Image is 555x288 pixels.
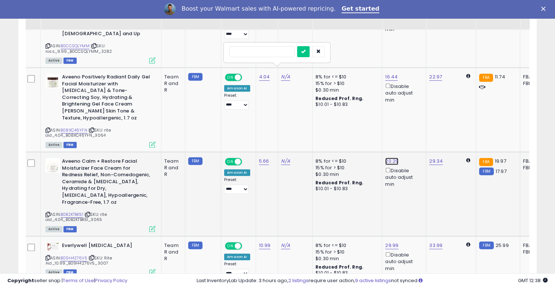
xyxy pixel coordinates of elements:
a: 9 active listings [355,277,391,284]
div: 8% for <= $10 [315,74,376,80]
div: Last InventoryLab Update: 3 hours ago, require user action, not synced. [197,277,548,284]
div: $0.30 min [315,255,376,262]
b: Aveeno Calm + Restore Facial Moisturizer Face Cream for Redness Relief, Non-Comedogenic, Ceramide... [62,158,151,207]
a: 5.66 [259,158,269,165]
a: B0CCSQLYMM [61,43,90,49]
div: ASIN: [45,3,156,63]
b: Reduced Prof. Rng. [315,95,364,101]
span: 2025-09-12 12:38 GMT [518,277,548,284]
img: Profile image for Adrian [164,3,176,15]
div: 8% for <= $10 [315,158,376,165]
small: FBM [188,241,202,249]
div: FBM: 4 [523,249,547,255]
span: 25.99 [496,242,509,249]
span: All listings currently available for purchase on Amazon [45,226,62,232]
div: ASIN: [45,74,156,147]
span: All listings currently available for purchase on Amazon [45,58,62,64]
div: Preset: [224,262,250,278]
small: FBM [479,241,493,249]
small: FBM [188,73,202,81]
strong: Copyright [7,277,34,284]
small: FBM [479,167,493,175]
div: Close [541,7,548,11]
div: 15% for > $10 [315,80,376,87]
a: 4.04 [259,73,270,81]
div: ASIN: [45,158,156,231]
small: FBA [479,74,493,82]
div: 8% for <= $10 [315,242,376,249]
a: Get started [342,5,379,13]
div: Preset: [224,177,250,194]
small: FBM [188,157,202,165]
span: OFF [241,243,253,249]
div: Team R and R [164,74,179,94]
span: 11.74 [495,73,505,80]
div: FBM: 3 [523,165,547,171]
div: $10.01 - $10.83 [315,186,376,192]
a: Privacy Policy [95,277,127,284]
div: FBA: 2 [523,158,547,165]
a: 29.99 [385,242,398,249]
a: B08XC46YFN [61,127,87,133]
span: ON [226,74,235,81]
div: ASIN: [45,242,156,274]
span: ON [226,243,235,249]
div: Fulfillment Cost [281,3,309,19]
div: seller snap | | [7,277,127,284]
a: B0B2KTBK51 [61,211,83,218]
div: Disable auto adjust min [385,251,420,272]
div: Num of Comp. [523,3,550,19]
div: Preset: [224,23,250,39]
span: FBM [63,226,77,232]
a: B09H4276V5 [61,255,87,261]
div: 15% for > $10 [315,249,376,255]
div: Current Buybox Price [479,3,517,19]
a: Terms of Use [63,277,94,284]
div: Preset: [224,93,250,110]
div: FBM: 8 [523,80,547,87]
span: FBM [63,58,77,64]
span: FBM [63,142,77,148]
a: N/A [281,73,290,81]
span: | SKU: ross_9.99_B0CCSQLYMM_3282 [45,43,112,54]
a: 16.44 [385,73,398,81]
div: Team R and R [164,158,179,178]
a: 10.99 [259,242,271,249]
a: 29.34 [429,158,443,165]
a: N/A [281,242,290,249]
a: 20.29 [385,158,398,165]
small: FBA [479,158,493,166]
span: | SKU: rite aid_4.04_B0B2KTBK51_3065 [45,211,107,222]
b: Reduced Prof. Rng. [315,180,364,186]
span: OFF [241,159,253,165]
div: $0.30 min [315,171,376,178]
img: 31vK9ij31yL._SL40_.jpg [45,158,60,173]
span: 19.97 [495,158,506,165]
b: Aveeno Positively Radiant Daily Gel Facial Moisturizer with [MEDICAL_DATA] & Tone-Correcting Soy,... [62,74,151,123]
div: FBA: 1 [523,74,547,80]
a: 2 listings [288,277,308,284]
span: ON [226,159,235,165]
span: 17.97 [496,168,507,175]
div: Boost your Walmart sales with AI-powered repricing. [182,5,336,12]
span: | SKU: rite aid_4.04_B08XC46YFN_3064 [45,127,111,138]
div: Team R and R [164,242,179,262]
div: Amazon AI [224,169,250,176]
b: Reduced Prof. Rng. [315,264,364,270]
img: 31p7cGrTXgL._SL40_.jpg [45,242,60,251]
div: $10.01 - $10.83 [315,101,376,108]
img: 31KLwH2gF4L._SL40_.jpg [45,74,60,88]
div: Amazon AI [224,254,250,260]
div: Disable auto adjust min [385,82,420,103]
div: FBA: 2 [523,242,547,249]
span: | SKU: Rite Aid_10.99_B09H4276V5_3007 [45,255,112,266]
a: N/A [281,158,290,165]
div: Amazon AI [224,85,250,92]
div: Store Name [164,3,182,19]
a: 22.97 [429,73,442,81]
span: All listings currently available for purchase on Amazon [45,142,62,148]
div: 15% for > $10 [315,165,376,171]
span: OFF [241,74,253,81]
b: Everlywell [MEDICAL_DATA] [62,242,151,251]
a: 33.99 [429,242,442,249]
